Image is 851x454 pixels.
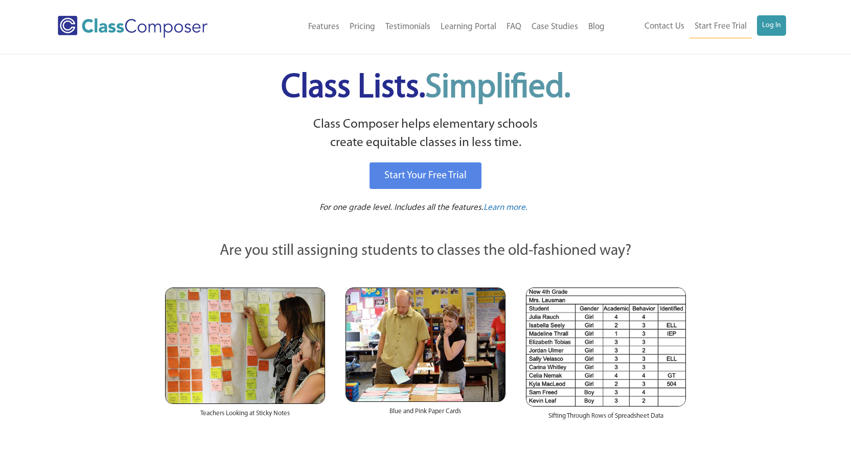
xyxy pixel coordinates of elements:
p: Class Composer helps elementary schools create equitable classes in less time. [164,115,688,153]
nav: Header Menu [610,15,786,38]
div: Blue and Pink Paper Cards [346,402,505,426]
a: Blog [583,16,610,38]
a: Learning Portal [435,16,501,38]
span: Start Your Free Trial [384,171,467,181]
span: For one grade level. Includes all the features. [319,203,484,212]
a: Testimonials [380,16,435,38]
span: Class Lists. [281,71,570,105]
span: Learn more. [484,203,527,212]
img: Class Composer [58,16,208,38]
a: Pricing [344,16,380,38]
a: FAQ [501,16,526,38]
a: Case Studies [526,16,583,38]
img: Blue and Pink Paper Cards [346,288,505,401]
p: Are you still assigning students to classes the old-fashioned way? [165,240,686,262]
nav: Header Menu [249,16,610,38]
a: Log In [757,15,786,36]
img: Teachers Looking at Sticky Notes [165,288,325,404]
div: Teachers Looking at Sticky Notes [165,404,325,428]
a: Contact Us [639,15,689,38]
a: Features [303,16,344,38]
div: Sifting Through Rows of Spreadsheet Data [526,407,686,431]
a: Learn more. [484,202,527,214]
a: Start Your Free Trial [370,162,481,189]
span: Simplified. [425,71,570,105]
img: Spreadsheets [526,288,686,407]
a: Start Free Trial [689,15,752,38]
